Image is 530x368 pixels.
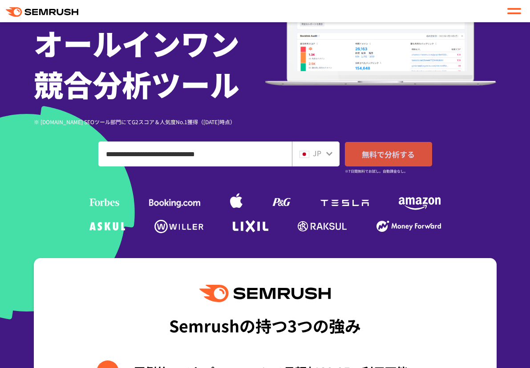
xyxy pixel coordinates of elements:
span: 無料で分析する [362,149,415,160]
a: 無料で分析する [345,142,432,166]
input: ドメイン、キーワードまたはURLを入力してください [99,142,291,166]
div: Semrushの持つ3つの強み [169,309,361,342]
small: ※7日間無料でお試し。自動課金なし。 [345,167,408,175]
span: JP [313,148,321,158]
img: Semrush [199,285,330,302]
h1: オールインワン 競合分析ツール [34,22,265,104]
div: ※ [DOMAIN_NAME] SEOツール部門にてG2スコア＆人気度No.1獲得（[DATE]時点） [34,117,265,126]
